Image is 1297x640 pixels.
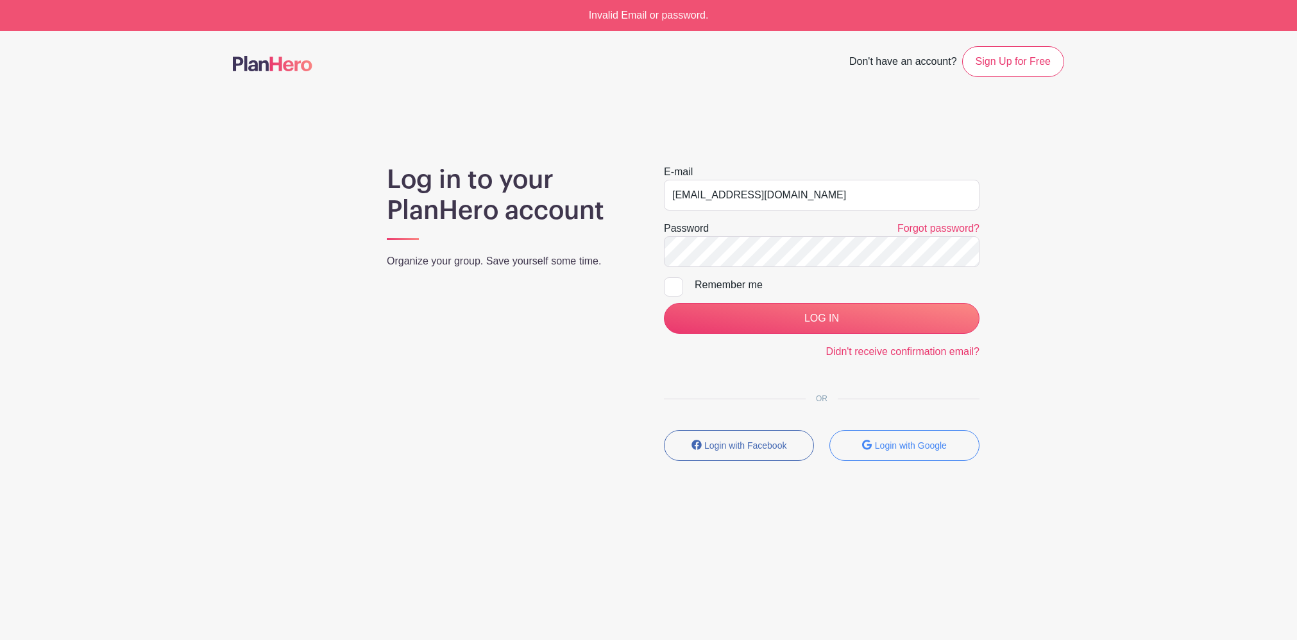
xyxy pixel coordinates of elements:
[664,221,709,236] label: Password
[704,440,786,451] small: Login with Facebook
[387,254,633,269] p: Organize your group. Save yourself some time.
[875,440,947,451] small: Login with Google
[806,394,838,403] span: OR
[664,303,979,334] input: LOG IN
[826,346,979,357] a: Didn't receive confirmation email?
[962,46,1064,77] a: Sign Up for Free
[233,56,312,71] img: logo-507f7623f17ff9eddc593b1ce0a138ce2505c220e1c5a4e2b4648c50719b7d32.svg
[897,223,979,234] a: Forgot password?
[664,164,693,180] label: E-mail
[387,164,633,226] h1: Log in to your PlanHero account
[664,180,979,211] input: e.g. julie@eventco.com
[695,277,979,293] div: Remember me
[664,430,814,461] button: Login with Facebook
[849,49,957,77] span: Don't have an account?
[829,430,979,461] button: Login with Google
